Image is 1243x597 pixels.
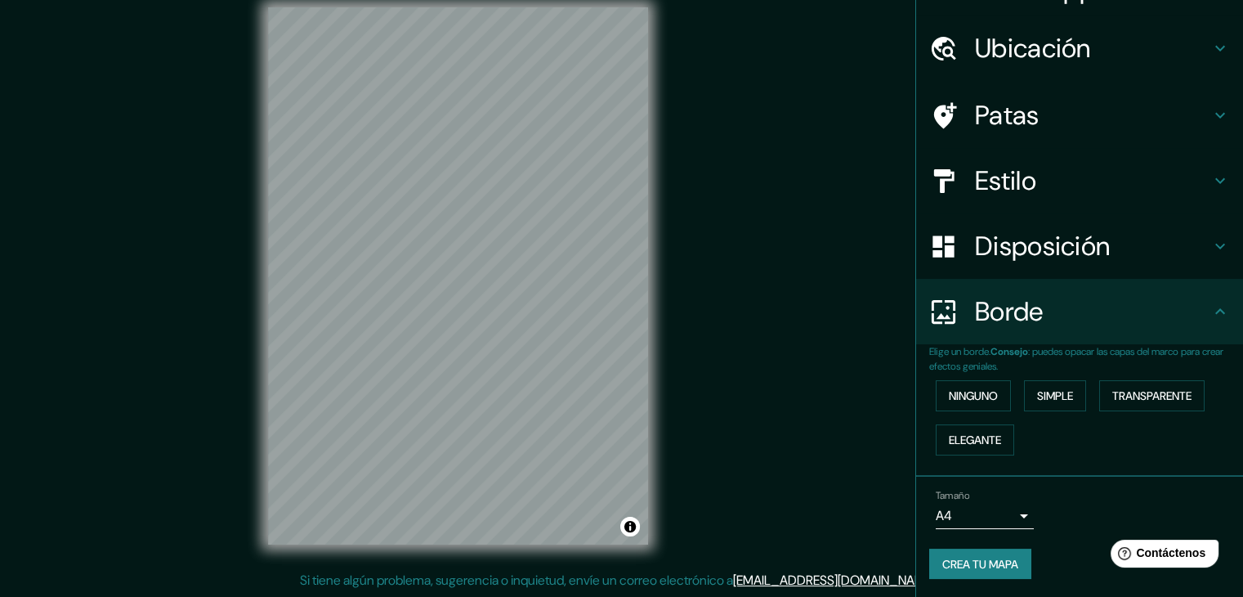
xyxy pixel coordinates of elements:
[975,98,1040,132] font: Patas
[949,388,998,403] font: Ninguno
[929,549,1031,580] button: Crea tu mapa
[1098,533,1225,579] iframe: Lanzador de widgets de ayuda
[929,345,990,358] font: Elige un borde.
[975,164,1036,198] font: Estilo
[1112,388,1192,403] font: Transparente
[936,503,1034,529] div: A4
[1024,380,1086,411] button: Simple
[975,31,1091,65] font: Ubicación
[975,294,1044,329] font: Borde
[929,345,1223,373] font: : puedes opacar las capas del marco para crear efectos geniales.
[1037,388,1073,403] font: Simple
[936,489,969,502] font: Tamaño
[990,345,1028,358] font: Consejo
[936,507,952,524] font: A4
[1099,380,1205,411] button: Transparente
[916,148,1243,213] div: Estilo
[942,557,1018,572] font: Crea tu mapa
[949,433,1001,447] font: Elegante
[916,16,1243,81] div: Ubicación
[936,380,1011,411] button: Ninguno
[733,572,935,589] a: [EMAIL_ADDRESS][DOMAIN_NAME]
[916,279,1243,344] div: Borde
[975,229,1110,263] font: Disposición
[300,572,733,589] font: Si tiene algún problema, sugerencia o inquietud, envíe un correo electrónico a
[916,83,1243,148] div: Patas
[936,424,1014,456] button: Elegante
[268,7,648,545] canvas: Mapa
[620,517,640,536] button: Activar o desactivar atribución
[916,213,1243,279] div: Disposición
